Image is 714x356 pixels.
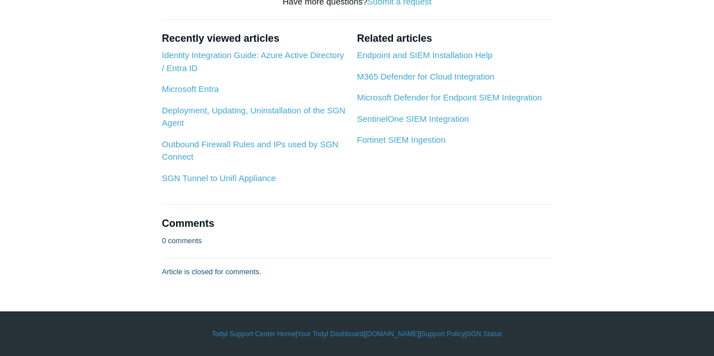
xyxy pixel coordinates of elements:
[162,216,552,231] h2: Comments
[162,235,202,247] p: 0 comments
[357,114,468,124] a: SentinelOne SIEM Integration
[162,106,345,128] a: Deployment, Updating, Uninstallation of the SGN Agent
[36,329,678,339] div: | | | |
[162,50,344,73] a: Identity Integration Guide: Azure Active Directory / Entra ID
[162,84,219,94] a: Microsoft Entra
[357,50,492,60] a: Endpoint and SIEM Installation Help
[421,329,465,339] a: Support Policy
[162,139,339,162] a: Outbound Firewall Rules and IPs used by SGN Connect
[357,135,445,144] a: Fortinet SIEM Ingestion
[297,329,363,339] a: Your Todyl Dashboard
[365,329,419,339] a: [DOMAIN_NAME]
[467,329,502,339] a: SGN Status
[162,266,261,278] p: Article is closed for comments.
[162,31,346,46] h2: Recently viewed articles
[162,173,276,183] a: SGN Tunnel to Unifi Appliance
[357,93,542,102] a: Microsoft Defender for Endpoint SIEM Integration
[357,72,494,81] a: M365 Defender for Cloud Integration
[357,31,552,46] h2: Related articles
[212,329,295,339] a: Todyl Support Center Home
